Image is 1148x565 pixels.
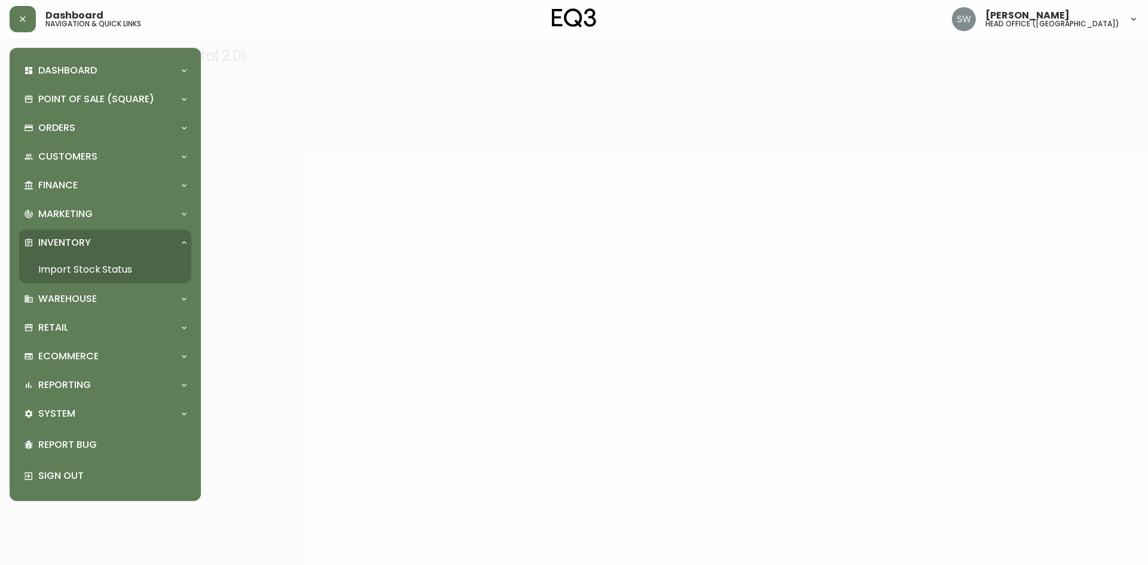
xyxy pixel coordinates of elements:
[952,7,976,31] img: cf327c95c3804d9bcdc9b63ff08e2bce
[985,11,1070,20] span: [PERSON_NAME]
[38,350,99,363] p: Ecommerce
[38,207,93,221] p: Marketing
[38,378,91,392] p: Reporting
[45,20,141,28] h5: navigation & quick links
[38,150,97,163] p: Customers
[38,438,187,451] p: Report Bug
[19,343,191,369] div: Ecommerce
[38,236,91,249] p: Inventory
[45,11,103,20] span: Dashboard
[19,460,191,491] div: Sign Out
[19,314,191,341] div: Retail
[19,230,191,256] div: Inventory
[19,401,191,427] div: System
[19,201,191,227] div: Marketing
[38,121,75,135] p: Orders
[19,86,191,112] div: Point of Sale (Square)
[19,256,191,283] a: Import Stock Status
[19,143,191,170] div: Customers
[19,115,191,141] div: Orders
[19,57,191,84] div: Dashboard
[38,93,154,106] p: Point of Sale (Square)
[19,172,191,198] div: Finance
[19,372,191,398] div: Reporting
[19,429,191,460] div: Report Bug
[552,8,596,28] img: logo
[38,64,97,77] p: Dashboard
[19,286,191,312] div: Warehouse
[38,469,187,482] p: Sign Out
[38,179,78,192] p: Finance
[38,292,97,306] p: Warehouse
[38,321,68,334] p: Retail
[38,407,75,420] p: System
[985,20,1119,28] h5: head office ([GEOGRAPHIC_DATA])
